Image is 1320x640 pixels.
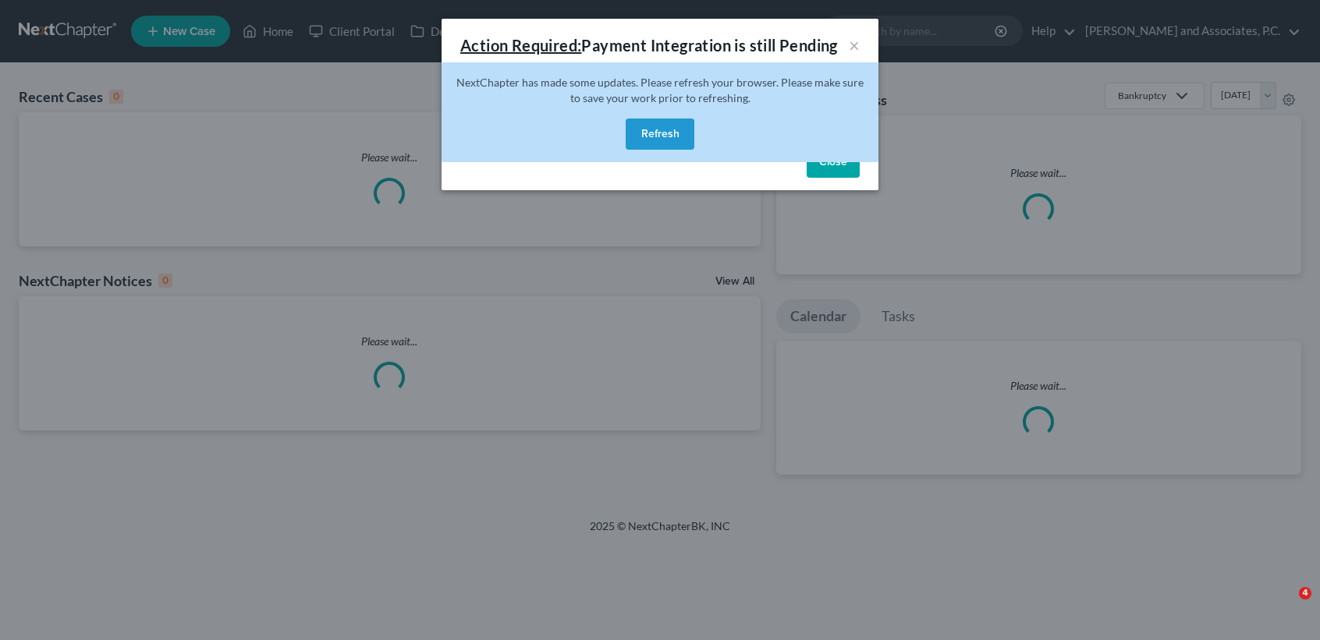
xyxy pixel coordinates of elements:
div: Payment Integration is still Pending [460,34,838,56]
span: 4 [1299,587,1311,599]
button: Refresh [626,118,694,150]
u: Action Required: [460,36,581,55]
button: × [849,36,860,55]
span: NextChapter has made some updates. Please refresh your browser. Please make sure to save your wor... [456,76,864,104]
iframe: Intercom live chat [1267,587,1304,624]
